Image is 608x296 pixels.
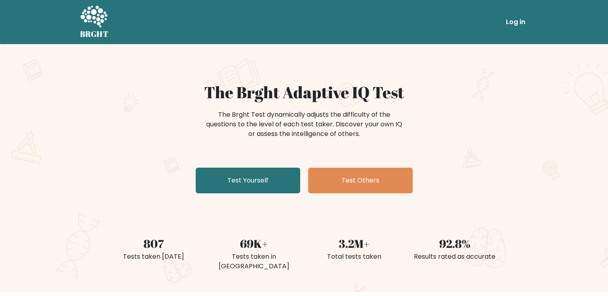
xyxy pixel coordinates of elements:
[80,3,109,41] a: BRGHT
[209,252,299,271] div: Tests taken in [GEOGRAPHIC_DATA]
[209,235,299,252] div: 69K+
[309,235,400,252] div: 3.2M+
[196,168,300,193] a: Test Yourself
[108,235,199,252] div: 807
[503,14,528,30] a: Log in
[80,29,109,39] h5: BRGHT
[309,252,400,262] div: Total tests taken
[108,83,500,102] h1: The Brght Adaptive IQ Test
[204,110,405,139] div: The Brght Test dynamically adjusts the difficulty of the questions to the level of each test take...
[409,252,500,262] div: Results rated as accurate
[108,252,199,262] div: Tests taken [DATE]
[409,235,500,252] div: 92.8%
[308,168,413,193] a: Test Others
